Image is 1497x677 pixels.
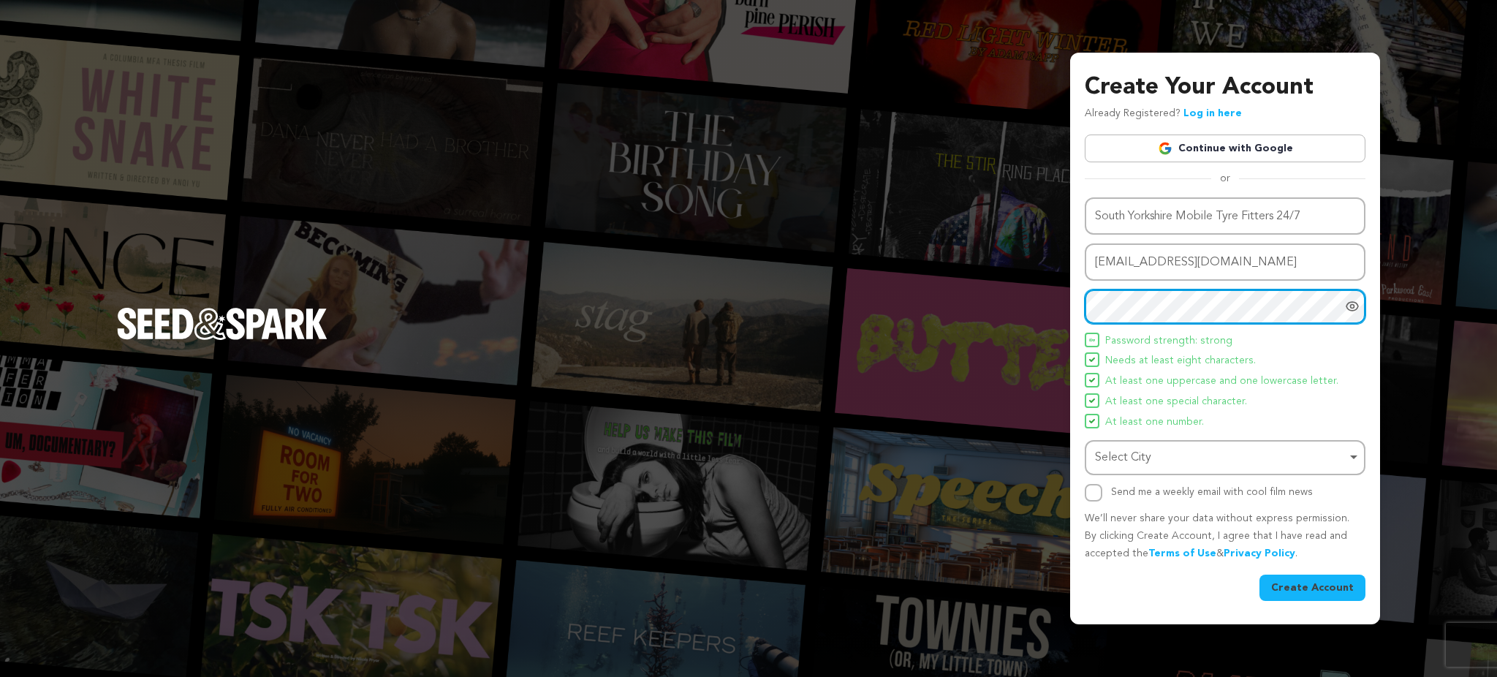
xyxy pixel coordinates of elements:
[1089,357,1095,363] img: Seed&Spark Icon
[1105,352,1256,370] span: Needs at least eight characters.
[1095,447,1346,469] div: Select City
[1089,377,1095,383] img: Seed&Spark Icon
[1211,171,1239,186] span: or
[1105,373,1338,390] span: At least one uppercase and one lowercase letter.
[1158,141,1172,156] img: Google logo
[1089,418,1095,424] img: Seed&Spark Icon
[1105,414,1204,431] span: At least one number.
[117,308,327,369] a: Seed&Spark Homepage
[1111,487,1313,497] label: Send me a weekly email with cool film news
[1089,337,1095,343] img: Seed&Spark Icon
[1148,548,1216,559] a: Terms of Use
[1085,135,1365,162] a: Continue with Google
[1085,70,1365,105] h3: Create Your Account
[1085,105,1242,123] p: Already Registered?
[1085,510,1365,562] p: We’ll never share your data without express permission. By clicking Create Account, I agree that ...
[1224,548,1295,559] a: Privacy Policy
[117,308,327,340] img: Seed&Spark Logo
[1105,393,1247,411] span: At least one special character.
[1085,197,1365,235] input: Name
[1085,243,1365,281] input: Email address
[1183,108,1242,118] a: Log in here
[1089,398,1095,404] img: Seed&Spark Icon
[1345,299,1360,314] a: Show password as plain text. Warning: this will display your password on the screen.
[1105,333,1232,350] span: Password strength: strong
[1259,575,1365,601] button: Create Account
